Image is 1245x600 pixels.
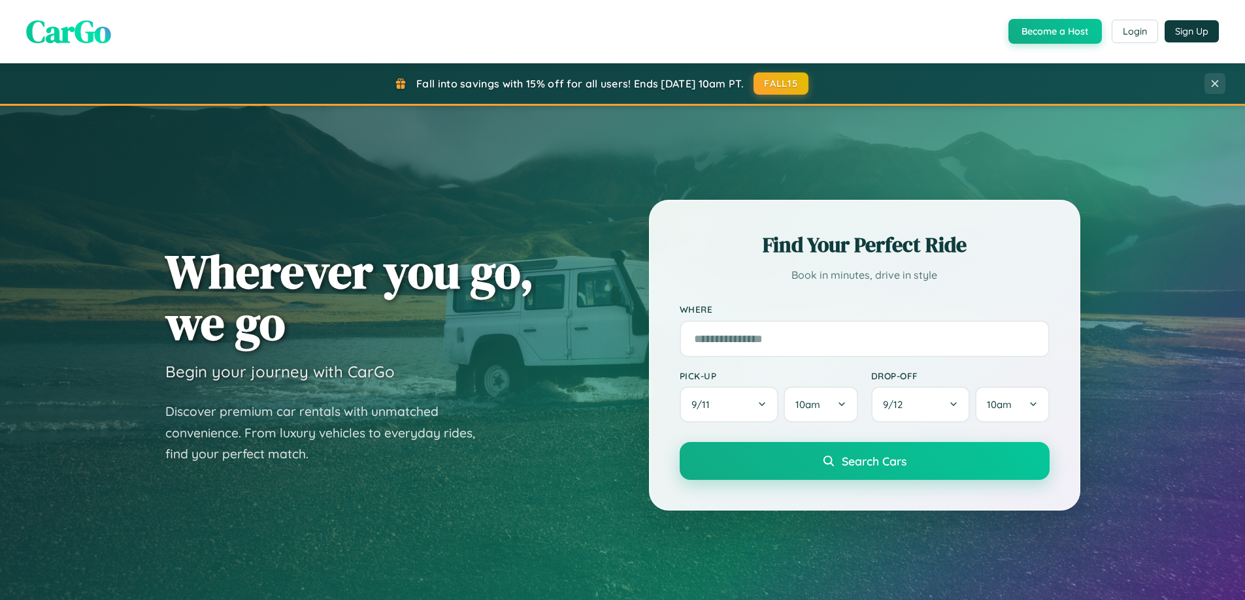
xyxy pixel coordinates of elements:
[883,398,909,411] span: 9 / 12
[754,72,808,95] button: FALL15
[680,387,779,422] button: 9/11
[1008,19,1102,44] button: Become a Host
[795,398,820,411] span: 10am
[680,304,1050,315] label: Where
[680,370,858,381] label: Pick-up
[680,442,1050,480] button: Search Cars
[1112,20,1158,43] button: Login
[165,245,534,349] h1: Wherever you go, we go
[871,387,971,422] button: 9/12
[165,401,492,465] p: Discover premium car rentals with unmatched convenience. From luxury vehicles to everyday rides, ...
[784,387,857,422] button: 10am
[842,454,906,468] span: Search Cars
[1165,20,1219,42] button: Sign Up
[680,230,1050,259] h2: Find Your Perfect Ride
[987,398,1012,411] span: 10am
[680,266,1050,285] p: Book in minutes, drive in style
[165,362,395,381] h3: Begin your journey with CarGo
[691,398,716,411] span: 9 / 11
[416,77,744,90] span: Fall into savings with 15% off for all users! Ends [DATE] 10am PT.
[871,370,1050,381] label: Drop-off
[975,387,1049,422] button: 10am
[26,10,111,53] span: CarGo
